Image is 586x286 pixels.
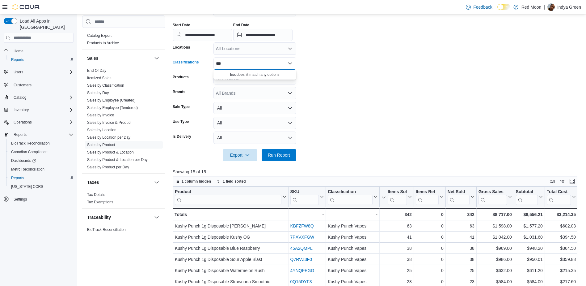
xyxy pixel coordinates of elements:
button: [US_STATE] CCRS [6,182,76,191]
a: [US_STATE] CCRS [9,183,46,190]
span: BioTrack Reconciliation [11,141,50,146]
div: 38 [448,256,474,263]
button: Items Sold [382,189,412,205]
button: Reports [6,55,76,64]
a: Itemized Sales [87,76,112,80]
span: 1 field sorted [223,179,246,184]
span: Sales by Product & Location per Day [87,157,148,162]
div: 23 [448,278,474,285]
button: Items Ref [416,189,444,205]
div: Classification [328,189,373,205]
p: Indya Green [557,3,581,11]
div: 38 [382,256,412,263]
input: Press the down key to open a popover containing a calendar. [233,29,293,41]
span: Products to Archive [87,41,119,45]
div: Gross Sales [478,189,507,205]
button: Taxes [153,179,160,186]
button: 1 column hidden [173,178,213,185]
span: Tax Exemptions [87,200,113,205]
span: [US_STATE] CCRS [11,184,43,189]
span: Metrc Reconciliation [11,167,44,172]
div: Kushy Punch 1g Disposable [PERSON_NAME] [175,222,286,230]
div: 38 [382,245,412,252]
button: Inventory [1,106,76,114]
div: 0 [416,278,444,285]
span: Sales by Invoice & Product [87,120,131,125]
span: Catalog [14,95,26,100]
span: BioTrack Reconciliation [87,227,126,232]
a: 0Q15DYF3 [290,279,312,284]
a: Metrc Reconciliation [9,166,47,173]
p: Showing 15 of 15 [173,169,582,175]
a: Products to Archive [87,41,119,45]
div: Gross Sales [478,189,507,195]
a: Sales by Invoice [87,113,114,117]
div: 0 [416,222,444,230]
div: $969.00 [478,245,512,252]
span: Settings [11,195,74,203]
button: Customers [1,80,76,89]
div: Totals [175,211,286,218]
p: doesn't match any options [216,72,294,77]
div: $948.20 [516,245,543,252]
div: $217.60 [547,278,576,285]
button: Home [1,46,76,55]
input: Dark Mode [497,4,510,10]
label: Brands [173,89,185,94]
a: Tax Exemptions [87,200,113,204]
button: Metrc Reconciliation [6,165,76,174]
button: Operations [11,119,34,126]
a: Sales by Employee (Created) [87,98,136,102]
span: Canadian Compliance [11,149,48,154]
button: All [213,132,296,144]
div: 0 [416,245,444,252]
a: Sales by Product [87,143,115,147]
div: $602.03 [547,222,576,230]
a: Sales by Day [87,91,109,95]
div: 0 [416,267,444,274]
button: Traceability [153,214,160,221]
div: Products [82,32,165,49]
span: Metrc Reconciliation [9,166,74,173]
a: KBFZFW8Q [290,223,314,228]
nav: Complex example [4,44,74,220]
div: 41 [448,233,474,241]
a: 7PXVXFGW [290,235,314,240]
a: Canadian Compliance [9,148,50,156]
div: Product [175,189,281,195]
a: Sales by Product per Day [87,165,129,169]
button: Catalog [11,94,29,101]
a: Sales by Location [87,128,116,132]
button: Traceability [87,214,152,220]
div: $364.50 [547,245,576,252]
div: Kushy Punch Vapes [328,222,377,230]
span: Sales by Classification [87,83,124,88]
span: BioTrack Reconciliation [9,140,74,147]
span: Reports [11,175,24,180]
span: Sales by Employee (Created) [87,98,136,103]
div: 342 [448,211,474,218]
button: Sales [87,55,152,61]
div: 38 [448,245,474,252]
div: 0 [416,233,444,241]
button: Gross Sales [478,189,512,205]
button: 1 field sorted [214,178,248,185]
span: Inventory [14,107,29,112]
div: Items Sold [388,189,407,195]
div: $3,214.35 [547,211,576,218]
button: All [213,102,296,114]
a: Dashboards [9,157,38,164]
div: $611.20 [516,267,543,274]
a: Dashboards [6,156,76,165]
button: Settings [1,195,76,204]
button: All [213,117,296,129]
span: Sales by Location [87,128,116,132]
span: Tax Details [87,192,105,197]
div: Kushy Punch 1g Disposable Watermelon Rush [175,267,286,274]
div: $584.00 [478,278,512,285]
div: $359.88 [547,256,576,263]
div: Total Cost [547,189,571,205]
div: Product [175,189,281,205]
